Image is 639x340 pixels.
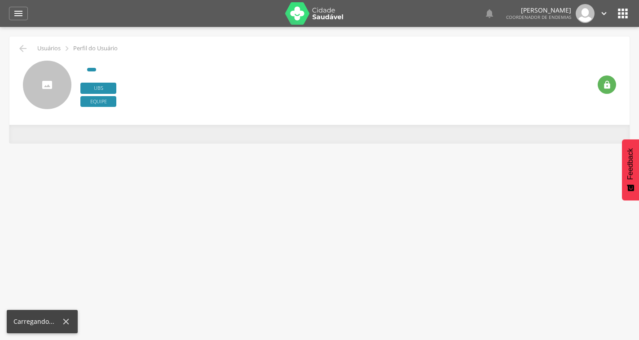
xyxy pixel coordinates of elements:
a:  [599,4,609,23]
a:  [9,7,28,20]
span: Ubs [80,83,116,94]
i:  [603,80,612,89]
i:  [13,8,24,19]
i:  [62,44,72,53]
p: [PERSON_NAME] [506,7,571,13]
p: Perfil do Usuário [73,45,118,52]
a:  [484,4,495,23]
i: Voltar [18,43,28,54]
span: Feedback [626,148,635,180]
div: Resetar senha [598,75,616,94]
span: Coordenador de Endemias [506,14,571,20]
p: Usuários [37,45,61,52]
i:  [616,6,630,21]
span: Equipe [80,96,116,107]
i:  [484,8,495,19]
i:  [599,9,609,18]
div: Carregando... [13,317,61,326]
button: Feedback - Mostrar pesquisa [622,139,639,200]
